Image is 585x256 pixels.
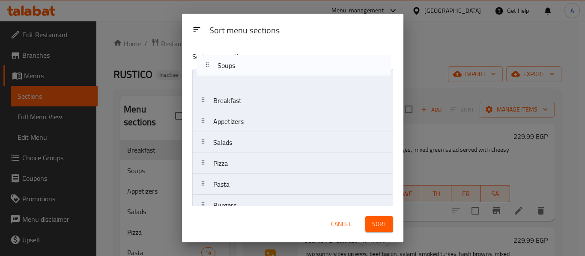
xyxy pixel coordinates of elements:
button: Cancel [328,216,355,232]
button: Sort [365,216,393,232]
p: Sort menu sections [192,51,352,62]
div: Sort menu sections [206,21,397,41]
span: Cancel [331,219,352,230]
span: Sort [372,219,386,230]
